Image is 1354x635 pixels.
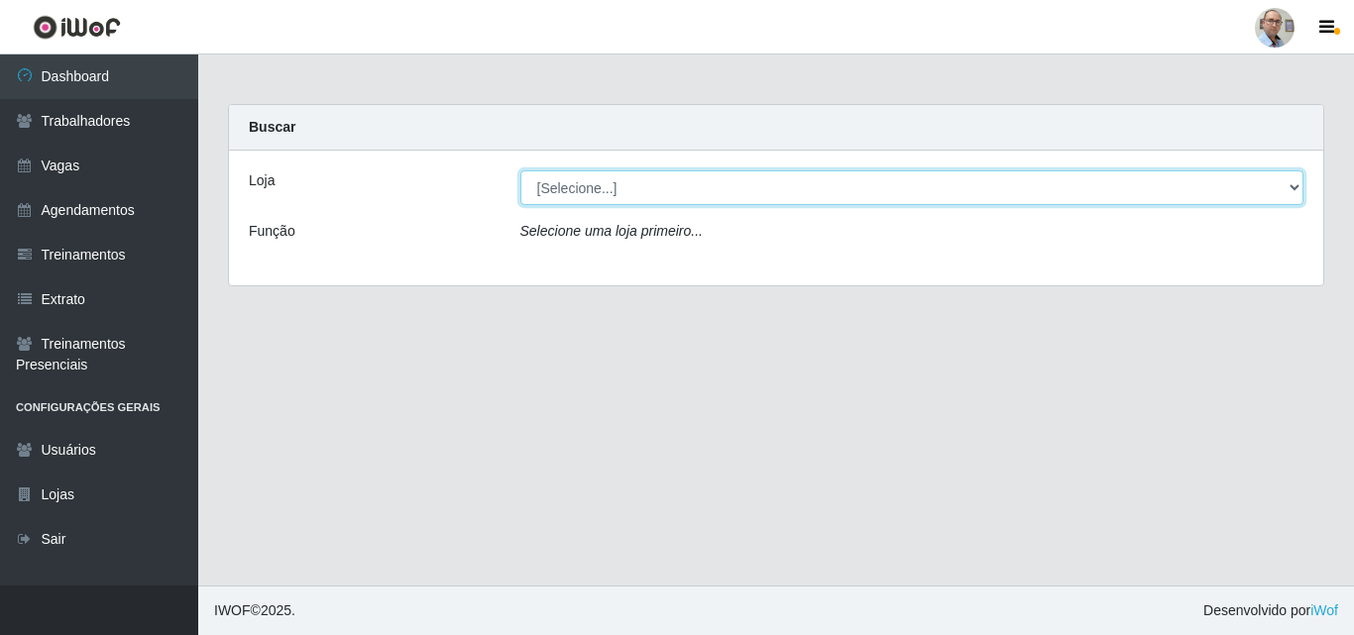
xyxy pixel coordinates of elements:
strong: Buscar [249,119,295,135]
span: Desenvolvido por [1203,600,1338,621]
label: Função [249,221,295,242]
span: IWOF [214,602,251,618]
a: iWof [1310,602,1338,618]
label: Loja [249,170,275,191]
img: CoreUI Logo [33,15,121,40]
span: © 2025 . [214,600,295,621]
i: Selecione uma loja primeiro... [520,223,703,239]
